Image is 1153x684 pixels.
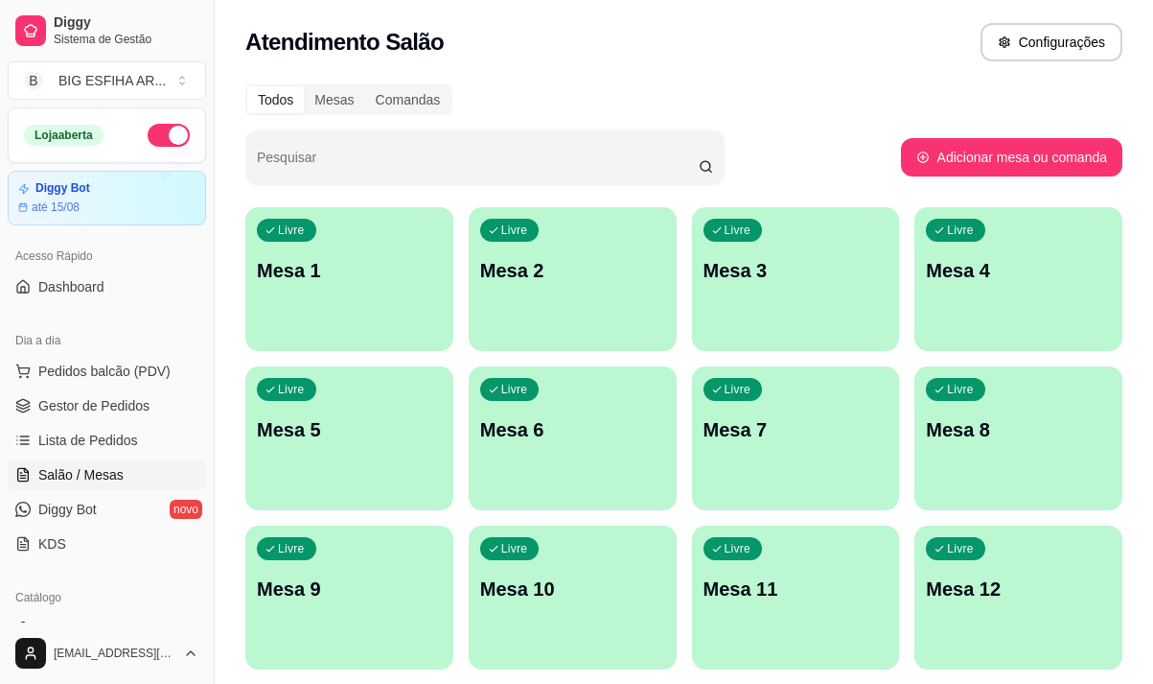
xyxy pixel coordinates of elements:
a: Produtos [8,613,206,644]
a: Diggy Botnovo [8,494,206,525]
p: Mesa 10 [480,576,665,602]
article: até 15/08 [32,200,80,215]
p: Mesa 6 [480,416,665,443]
input: Pesquisar [257,155,699,175]
div: Comandas [365,86,451,113]
div: Catálogo [8,582,206,613]
h2: Atendimento Salão [245,27,444,58]
a: DiggySistema de Gestão [8,8,206,54]
a: Salão / Mesas [8,460,206,490]
span: Salão / Mesas [38,465,124,484]
button: LivreMesa 10 [469,526,677,670]
a: Gestor de Pedidos [8,390,206,421]
p: Livre [278,541,305,556]
button: LivreMesa 1 [245,207,453,351]
div: Todos [247,86,304,113]
span: Diggy [54,14,198,32]
p: Livre [725,382,751,397]
button: [EMAIL_ADDRESS][DOMAIN_NAME] [8,630,206,676]
p: Mesa 5 [257,416,442,443]
p: Livre [947,541,974,556]
div: Dia a dia [8,325,206,356]
p: Livre [725,541,751,556]
button: LivreMesa 2 [469,207,677,351]
p: Mesa 2 [480,257,665,284]
p: Livre [501,223,528,238]
p: Mesa 11 [703,576,888,602]
p: Livre [278,382,305,397]
div: Loja aberta [24,125,104,146]
button: Select a team [8,61,206,100]
p: Mesa 7 [703,416,888,443]
article: Diggy Bot [35,181,90,196]
p: Livre [501,541,528,556]
span: Dashboard [38,277,104,296]
p: Livre [725,223,751,238]
p: Livre [947,382,974,397]
button: LivreMesa 8 [914,366,1122,510]
button: Pedidos balcão (PDV) [8,356,206,387]
button: LivreMesa 3 [692,207,900,351]
span: Gestor de Pedidos [38,396,150,415]
span: Produtos [38,619,92,638]
p: Mesa 3 [703,257,888,284]
p: Livre [501,382,528,397]
button: LivreMesa 5 [245,366,453,510]
div: BIG ESFIHA AR ... [58,71,166,90]
p: Mesa 8 [926,416,1111,443]
span: Lista de Pedidos [38,431,138,450]
a: Lista de Pedidos [8,425,206,456]
a: KDS [8,529,206,559]
button: LivreMesa 7 [692,366,900,510]
button: LivreMesa 9 [245,526,453,670]
span: Pedidos balcão (PDV) [38,362,171,381]
p: Mesa 12 [926,576,1111,602]
span: Sistema de Gestão [54,32,198,47]
span: Diggy Bot [38,500,97,519]
span: [EMAIL_ADDRESS][DOMAIN_NAME] [54,646,175,661]
button: LivreMesa 4 [914,207,1122,351]
a: Dashboard [8,271,206,302]
p: Mesa 9 [257,576,442,602]
button: LivreMesa 6 [469,366,677,510]
button: Adicionar mesa ou comanda [901,138,1122,177]
button: Configurações [980,23,1122,61]
p: Livre [947,223,974,238]
div: Acesso Rápido [8,241,206,271]
p: Mesa 1 [257,257,442,284]
a: Diggy Botaté 15/08 [8,171,206,225]
button: LivreMesa 12 [914,526,1122,670]
span: B [24,71,43,90]
button: LivreMesa 11 [692,526,900,670]
button: Alterar Status [148,124,190,147]
span: KDS [38,534,66,554]
p: Mesa 4 [926,257,1111,284]
p: Livre [278,223,305,238]
div: Mesas [304,86,364,113]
